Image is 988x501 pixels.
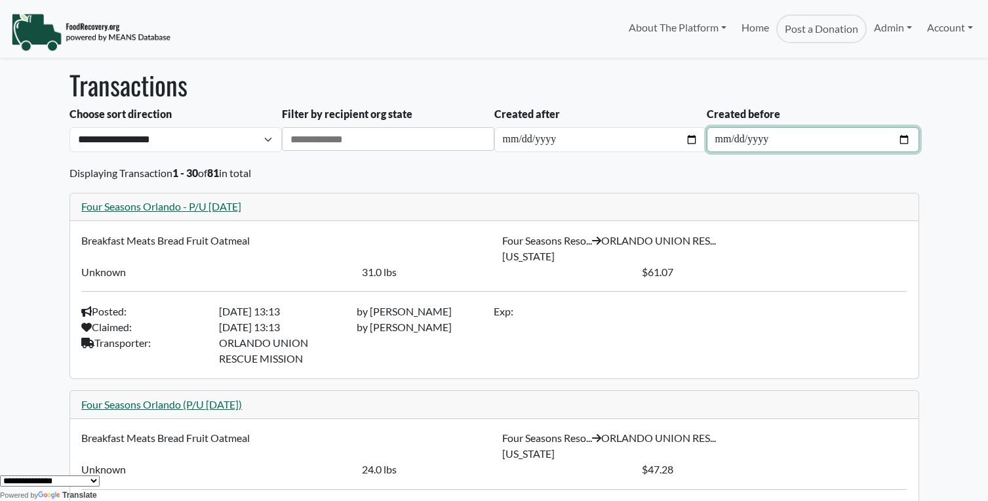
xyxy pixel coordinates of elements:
div: Four Seasons Reso... ORLANDO UNION RES... [US_STATE] [494,430,915,462]
a: Post a Donation [776,14,867,43]
label: Created before [707,106,780,122]
div: Breakfast Meats Bread Fruit Oatmeal [73,233,494,264]
div: by [PERSON_NAME] [349,319,486,335]
div: 24.0 lbs [354,462,635,477]
div: 31.0 lbs [354,264,635,280]
div: Claimed: [73,319,211,335]
label: Created after [494,106,560,122]
a: Account [920,14,980,41]
div: Breakfast Meats Bread Fruit Oatmeal [73,430,494,462]
div: [DATE] 13:13 [211,319,349,335]
h1: Transactions [69,69,919,100]
div: [DATE] 13:13 [211,304,349,319]
label: Choose sort direction [69,106,172,122]
a: About The Platform [622,14,734,41]
div: by [PERSON_NAME] [349,304,486,319]
div: Unknown [73,462,354,477]
div: Posted: [73,304,211,319]
div: ORLANDO UNION RESCUE MISSION [211,335,349,367]
label: Filter by recipient org state [282,106,412,122]
a: Translate [38,491,97,500]
b: 1 - 30 [172,167,198,179]
div: Four Seasons Reso... ORLANDO UNION RES... [US_STATE] [494,233,915,264]
a: Four Seasons Orlando - P/U [DATE] [81,200,241,212]
div: Unknown [73,264,354,280]
a: Admin [867,14,919,41]
a: Home [734,14,776,43]
div: Transporter: [73,335,211,367]
img: NavigationLogo_FoodRecovery-91c16205cd0af1ed486a0f1a7774a6544ea792ac00100771e7dd3ec7c0e58e41.png [11,12,170,52]
img: Google Translate [38,491,62,500]
div: $61.07 [634,264,915,280]
a: Four Seasons Orlando (P/U [DATE]) [81,398,242,411]
div: $47.28 [634,462,915,477]
div: Exp: [486,304,623,319]
b: 81 [207,167,219,179]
